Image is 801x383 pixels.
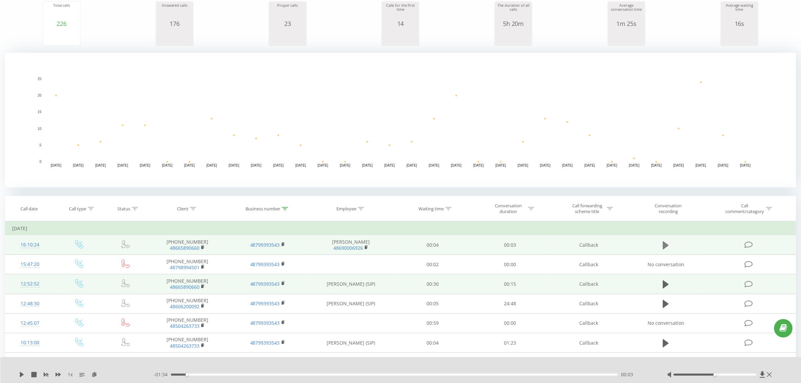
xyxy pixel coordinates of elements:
div: Average waiting time [723,3,756,20]
text: [DATE] [117,164,128,168]
div: Conversation recording [646,203,690,214]
a: 48799393543 [250,320,280,326]
td: [PHONE_NUMBER] [147,353,228,372]
div: 15:47:20 [12,258,48,271]
a: 48606200092 [170,303,199,310]
text: [DATE] [184,164,195,168]
text: [DATE] [473,164,484,168]
a: 48799393543 [250,340,280,346]
div: Conversation duration [490,203,526,214]
td: [PERSON_NAME] (SIP) [308,294,394,313]
div: Average conversation time [610,3,643,20]
text: [DATE] [584,164,595,168]
svg: A chart. [723,27,756,47]
div: A chart. [384,27,417,47]
span: 00:03 [621,371,633,378]
a: 48504263733 [170,323,199,329]
div: 12:45:07 [12,317,48,330]
td: [PERSON_NAME] (SIP) [308,274,394,294]
a: 48798994501 [170,264,199,271]
td: [PHONE_NUMBER] [147,235,228,255]
td: [PHONE_NUMBER] [147,255,228,274]
text: 5 [39,143,41,147]
svg: A chart. [158,27,191,47]
td: 01:23 [471,333,548,353]
text: [DATE] [273,164,284,168]
text: [DATE] [406,164,417,168]
svg: A chart. [610,27,643,47]
td: [PERSON_NAME] [308,235,394,255]
td: 00:15 [471,274,548,294]
text: [DATE] [651,164,662,168]
div: 16s [723,20,756,27]
td: [PERSON_NAME] (SIP) [308,333,394,353]
td: Callback [549,353,629,372]
a: 48799393543 [250,300,280,307]
td: 24:48 [471,294,548,313]
text: [DATE] [673,164,684,168]
text: [DATE] [51,164,62,168]
div: Proper calls [271,3,304,20]
td: [PHONE_NUMBER] [147,333,228,353]
text: [DATE] [518,164,529,168]
div: 5h 20m [497,20,530,27]
td: [PHONE_NUMBER] [147,294,228,313]
a: 48799393543 [250,281,280,287]
svg: A chart. [271,27,304,47]
text: 0 [39,160,41,164]
div: 09:57:38 [12,356,48,369]
td: 00:04 [394,235,471,255]
span: No conversation [648,320,684,326]
div: Call comment/category [725,203,764,214]
td: Callback [549,294,629,313]
td: 02:29 [471,353,548,372]
td: Callback [549,255,629,274]
div: 14 [384,20,417,27]
text: [DATE] [295,164,306,168]
text: 20 [38,94,42,97]
text: 25 [38,77,42,81]
a: 48799393543 [250,242,280,248]
td: 00:02 [394,255,471,274]
td: 00:09 [394,353,471,372]
div: Answered calls [158,3,191,20]
a: 48665890660 [170,245,199,251]
div: 226 [45,20,78,27]
text: [DATE] [451,164,462,168]
text: [DATE] [384,164,395,168]
td: Callback [549,235,629,255]
td: 00:59 [394,313,471,333]
div: Accessibility label [186,373,188,376]
div: Employee [336,206,356,212]
td: 00:00 [471,255,548,274]
td: 00:30 [394,274,471,294]
text: [DATE] [496,164,506,168]
div: 16:10:24 [12,238,48,251]
text: [DATE] [318,164,328,168]
text: [DATE] [73,164,84,168]
td: [DATE] [5,222,796,235]
text: [DATE] [362,164,373,168]
div: A chart. [497,27,530,47]
div: Call date [21,206,38,212]
a: 48690006926 [333,245,363,251]
div: A chart. [45,27,78,47]
text: [DATE] [340,164,351,168]
div: The duration of all calls [497,3,530,20]
text: [DATE] [251,164,262,168]
div: Waiting time [418,206,444,212]
text: [DATE] [718,164,729,168]
svg: A chart. [5,53,796,187]
div: 10:13:00 [12,336,48,349]
div: 12:48:30 [12,297,48,310]
td: [PERSON_NAME] (SIP) [308,353,394,372]
a: 48799393543 [250,261,280,268]
td: [PHONE_NUMBER] [147,274,228,294]
text: [DATE] [562,164,573,168]
td: Callback [549,333,629,353]
div: 23 [271,20,304,27]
